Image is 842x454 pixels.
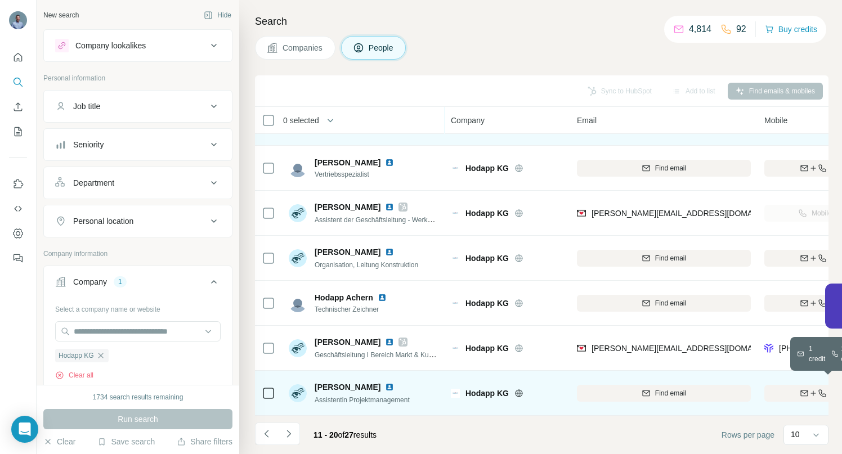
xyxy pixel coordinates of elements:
div: Company lookalikes [75,40,146,51]
span: Email [577,115,597,126]
button: Department [44,169,232,196]
p: Personal information [43,73,232,83]
div: Department [73,177,114,188]
img: Avatar [9,11,27,29]
div: Open Intercom Messenger [11,416,38,443]
img: Logo of Hodapp KG [451,344,460,353]
img: provider forager logo [764,343,773,354]
span: 11 - 20 [313,430,338,439]
img: LinkedIn logo [385,158,394,167]
span: [PERSON_NAME] [315,381,380,393]
span: [PERSON_NAME] [315,336,380,348]
button: Dashboard [9,223,27,244]
button: Navigate to previous page [255,422,277,445]
span: Hodapp Achern [315,292,373,303]
h4: Search [255,14,828,29]
span: results [313,430,377,439]
button: My lists [9,122,27,142]
span: Rows per page [722,429,774,440]
img: Logo of Hodapp KG [451,209,460,218]
span: Vertriebsspezialist [315,169,407,179]
span: Assistentin Projektmanagement [315,396,410,404]
span: [PERSON_NAME][EMAIL_ADDRESS][DOMAIN_NAME] [592,344,790,353]
span: Hodapp KG [465,208,509,219]
button: Find email [577,295,751,312]
img: Avatar [289,384,307,402]
span: 27 [344,430,353,439]
span: [PERSON_NAME] [315,246,380,258]
span: Find email [655,163,686,173]
span: [PERSON_NAME][EMAIL_ADDRESS][DOMAIN_NAME] [592,209,790,218]
span: [PERSON_NAME] [315,201,380,213]
span: [PERSON_NAME] [315,157,380,168]
button: Seniority [44,131,232,158]
span: Assistent der Geschäftsleitung - Werkstudent [315,215,450,224]
img: Avatar [289,294,307,312]
div: Company [73,276,107,287]
button: Quick start [9,47,27,68]
p: Company information [43,249,232,259]
span: Company [451,115,485,126]
button: Navigate to next page [277,422,300,445]
img: LinkedIn logo [385,248,394,257]
img: Logo of Hodapp KG [451,299,460,308]
span: Hodapp KG [465,253,509,264]
img: LinkedIn logo [385,383,394,392]
img: Logo of Hodapp KG [451,389,460,398]
button: Personal location [44,208,232,235]
img: LinkedIn logo [385,338,394,347]
button: Find email [577,250,751,267]
span: Find email [655,388,686,398]
div: Job title [73,101,100,112]
button: Feedback [9,248,27,268]
img: Avatar [289,159,307,177]
span: Hodapp KG [59,350,94,361]
span: 0 selected [283,115,319,126]
button: Find email [577,385,751,402]
button: Find email [577,160,751,177]
button: Clear [43,436,75,447]
button: Clear all [55,370,93,380]
span: Hodapp KG [465,388,509,399]
img: Avatar [289,249,307,267]
p: 92 [736,23,746,36]
img: Avatar [289,204,307,222]
button: Enrich CSV [9,97,27,117]
span: People [369,42,395,53]
button: Save search [97,436,155,447]
span: Geschäftsleitung I Bereich Markt & Kunde [315,350,440,359]
p: 10 [791,429,800,440]
div: 1 [114,277,127,287]
span: Technischer Zeichner [315,304,400,314]
span: Hodapp KG [465,343,509,354]
div: 1734 search results remaining [93,392,183,402]
button: Company1 [44,268,232,300]
button: Search [9,72,27,92]
span: of [338,430,345,439]
button: Company lookalikes [44,32,232,59]
div: Seniority [73,139,104,150]
div: New search [43,10,79,20]
img: LinkedIn logo [378,293,387,302]
span: Find email [655,253,686,263]
img: LinkedIn logo [385,203,394,212]
img: Logo of Hodapp KG [451,164,460,173]
img: provider findymail logo [577,208,586,219]
img: provider findymail logo [577,343,586,354]
button: Hide [196,7,239,24]
span: Organisation, Leitung Konstruktion [315,261,418,269]
span: Find email [655,298,686,308]
button: Job title [44,93,232,120]
span: Hodapp KG [465,163,509,174]
button: Use Surfe API [9,199,27,219]
button: Buy credits [765,21,817,37]
div: Select a company name or website [55,300,221,314]
span: Mobile [764,115,787,126]
button: Use Surfe on LinkedIn [9,174,27,194]
img: Logo of Hodapp KG [451,254,460,263]
span: Companies [283,42,324,53]
img: Avatar [289,339,307,357]
div: Personal location [73,215,133,227]
p: 4,814 [689,23,711,36]
span: Hodapp KG [465,298,509,309]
